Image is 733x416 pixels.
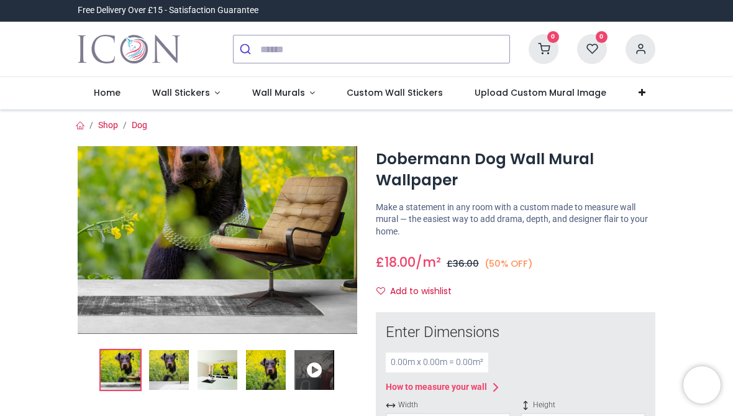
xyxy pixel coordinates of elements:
img: WS-42826-03 [198,350,237,390]
img: Dobermann Dog Wall Mural Wallpaper [78,146,357,333]
span: Next [324,228,348,252]
a: Previous [78,174,120,305]
span: Home [94,86,121,99]
div: How to measure your wall [386,381,487,394]
iframe: Customer reviews powered by Trustpilot [394,4,655,17]
a: Shop [98,120,118,130]
div: Enter Dimensions [386,322,645,343]
a: Logo of Icon Wall Stickers [78,32,180,67]
a: 0 [529,44,558,53]
span: £ [376,253,416,271]
a: Dog [132,120,147,130]
span: Width [386,400,511,410]
small: (50% OFF) [485,257,533,270]
span: Custom Wall Stickers [347,86,443,99]
sup: 0 [596,31,608,43]
img: WS-42826-02 [149,350,189,390]
a: Wall Stickers [136,77,236,109]
p: Make a statement in any room with a custom made to measure wall mural — the easiest way to add dr... [376,201,655,238]
span: 18.00 [385,253,416,271]
button: Submit [234,35,260,63]
a: 0 [577,44,607,53]
button: Add to wishlistAdd to wishlist [376,281,462,302]
span: 36.00 [453,257,479,270]
h1: Dobermann Dog Wall Mural Wallpaper [376,149,655,192]
img: Dobermann Dog Wall Mural Wallpaper [101,350,140,390]
iframe: Brevo live chat [683,366,721,404]
sup: 0 [547,31,559,43]
a: Wall Murals [236,77,331,109]
span: Wall Murals [252,86,305,99]
a: Next [316,174,358,305]
span: Previous [86,228,111,252]
i: Add to wishlist [376,287,385,295]
span: /m² [416,253,441,271]
span: Wall Stickers [152,86,210,99]
div: Free Delivery Over £15 - Satisfaction Guarantee [78,4,258,17]
div: 0.00 m x 0.00 m = 0.00 m² [386,353,488,372]
img: WS-42826-04 [246,350,286,390]
span: Upload Custom Mural Image [475,86,606,99]
span: Height [521,400,645,410]
img: Icon Wall Stickers [78,32,180,67]
span: £ [447,257,479,270]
